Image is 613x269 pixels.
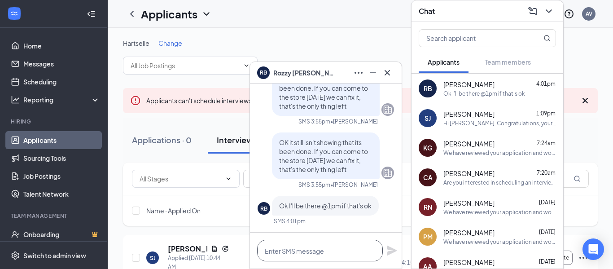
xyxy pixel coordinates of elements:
[525,4,540,18] button: ComposeMessage
[443,139,495,148] span: [PERSON_NAME]
[222,245,229,252] svg: Reapply
[150,254,156,262] div: SJ
[443,119,556,127] div: Hi [PERSON_NAME]. Congratulations, your meeting with Little Caesars for Crew Member at [GEOGRAPHI...
[419,6,435,16] h3: Chat
[330,181,378,189] span: • [PERSON_NAME]
[582,238,604,260] div: Open Intercom Messenger
[87,9,96,18] svg: Collapse
[586,10,592,18] div: AV
[123,39,149,47] span: Hartselle
[11,95,20,104] svg: Analysis
[578,252,589,263] svg: Ellipses
[243,62,250,69] svg: ChevronDown
[443,90,525,97] div: Ok I'll be there @1pm if that's ok
[425,114,431,123] div: SJ
[260,205,267,212] div: RB
[127,9,137,19] svg: ChevronLeft
[574,175,581,182] svg: MagnifyingGlass
[23,55,100,73] a: Messages
[443,198,495,207] span: [PERSON_NAME]
[543,35,551,42] svg: MagnifyingGlass
[443,110,495,119] span: [PERSON_NAME]
[130,95,141,106] svg: Error
[542,4,556,18] button: ChevronDown
[131,61,239,71] input: All Job Postings
[382,168,393,178] svg: Company
[351,66,366,80] button: Ellipses
[580,95,591,106] svg: Cross
[386,245,397,256] svg: Plane
[537,169,556,176] span: 7:20am
[443,80,495,89] span: [PERSON_NAME]
[443,149,556,157] div: We have reviewed your application and would like to invite you in for an interview. Are you avail...
[140,174,221,184] input: All Stages
[539,258,556,265] span: [DATE]
[330,118,378,125] span: • [PERSON_NAME]
[539,229,556,235] span: [DATE]
[419,30,525,47] input: Search applicant
[423,232,433,241] div: PM
[537,140,556,146] span: 7:24am
[225,175,232,182] svg: ChevronDown
[23,95,101,104] div: Reporting
[23,73,100,91] a: Scheduling
[23,131,100,149] a: Applicants
[146,97,326,105] span: Applicants can't schedule interviews.
[298,118,330,125] div: SMS 3:55pm
[536,110,556,117] span: 1:09pm
[274,217,306,225] div: SMS 4:01pm
[298,181,330,189] div: SMS 3:55pm
[273,68,336,78] span: Rozzy [PERSON_NAME]
[539,199,556,206] span: [DATE]
[368,67,378,78] svg: Minimize
[382,67,393,78] svg: Cross
[380,66,394,80] button: Cross
[23,37,100,55] a: Home
[443,169,495,178] span: [PERSON_NAME]
[366,66,380,80] button: Minimize
[168,244,207,254] h5: [PERSON_NAME]
[443,258,495,267] span: [PERSON_NAME]
[146,206,201,215] span: Name · Applied On
[424,203,432,212] div: RN
[201,9,212,19] svg: ChevronDown
[23,251,86,260] div: Switch to admin view
[279,138,368,173] span: OK it still isn't showing that its been done. If you can come to the store [DATE] we can fix it, ...
[11,212,98,220] div: Team Management
[11,118,98,125] div: Hiring
[23,149,100,167] a: Sourcing Tools
[443,238,556,246] div: We have reviewed your application and would like to ask if you would be interested in interviewin...
[424,84,432,93] div: RB
[423,143,432,152] div: KG
[382,104,393,115] svg: Company
[217,134,267,146] div: Interviews · 6
[23,225,100,243] a: OnboardingCrown
[564,9,574,19] svg: QuestionInfo
[211,245,218,252] svg: Document
[443,208,556,216] div: We have reviewed your application and would like to see if you would be interested in interviewin...
[141,6,197,22] h1: Applicants
[536,80,556,87] span: 4:01pm
[10,9,19,18] svg: WorkstreamLogo
[527,6,538,17] svg: ComposeMessage
[23,185,100,203] a: Talent Network
[279,202,372,210] span: Ok I'll be there @1pm if that's ok
[443,179,556,186] div: Are you interested in scheduling an interview?
[543,6,554,17] svg: ChevronDown
[158,39,182,47] span: Change
[132,134,192,146] div: Applications · 0
[423,173,433,182] div: CA
[243,170,289,188] button: Filter Filters
[485,58,531,66] span: Team members
[353,67,364,78] svg: Ellipses
[23,167,100,185] a: Job Postings
[428,58,460,66] span: Applicants
[443,228,495,237] span: [PERSON_NAME]
[11,251,20,260] svg: Settings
